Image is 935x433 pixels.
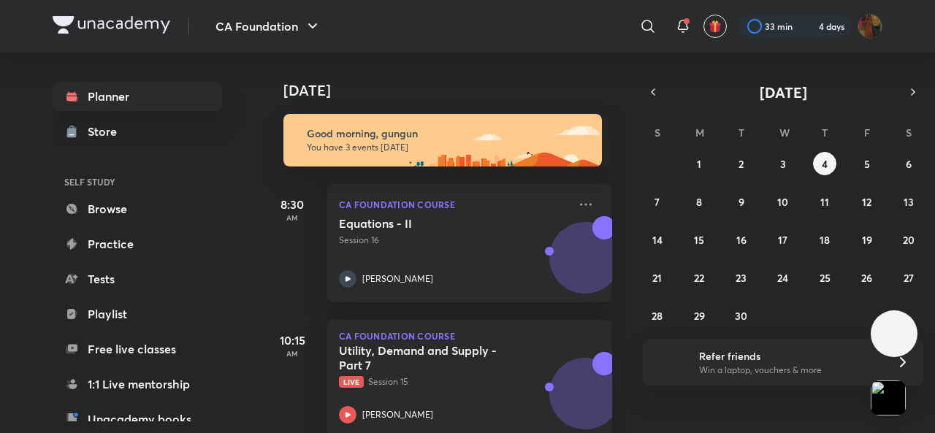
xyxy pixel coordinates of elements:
button: September 27, 2025 [897,266,920,289]
p: CA Foundation Course [339,196,568,213]
button: September 20, 2025 [897,228,920,251]
abbr: September 16, 2025 [736,233,747,247]
h6: SELF STUDY [53,169,222,194]
abbr: September 7, 2025 [654,195,660,209]
button: September 6, 2025 [897,152,920,175]
a: 1:1 Live mentorship [53,369,222,399]
button: September 1, 2025 [687,152,711,175]
img: morning [283,114,602,166]
abbr: September 10, 2025 [777,195,788,209]
button: September 25, 2025 [813,266,836,289]
button: avatar [703,15,727,38]
button: September 26, 2025 [855,266,879,289]
abbr: September 22, 2025 [694,271,704,285]
h5: 10:15 [263,332,321,349]
p: You have 3 events [DATE] [307,142,589,153]
abbr: September 14, 2025 [652,233,663,247]
abbr: September 4, 2025 [822,157,828,171]
abbr: September 25, 2025 [820,271,831,285]
h6: Good morning, gungun [307,127,589,140]
button: September 30, 2025 [730,304,753,327]
a: Planner [53,82,222,111]
h5: 8:30 [263,196,321,213]
button: September 12, 2025 [855,190,879,213]
button: September 13, 2025 [897,190,920,213]
button: September 29, 2025 [687,304,711,327]
abbr: September 11, 2025 [820,195,829,209]
button: September 5, 2025 [855,152,879,175]
abbr: September 28, 2025 [652,309,663,323]
abbr: September 30, 2025 [735,309,747,323]
button: September 19, 2025 [855,228,879,251]
h6: Refer friends [699,348,879,364]
abbr: September 3, 2025 [780,157,786,171]
button: September 16, 2025 [730,228,753,251]
button: September 4, 2025 [813,152,836,175]
abbr: September 6, 2025 [906,157,912,171]
p: AM [263,349,321,358]
p: Win a laptop, vouchers & more [699,364,879,377]
abbr: Wednesday [779,126,790,139]
button: September 28, 2025 [646,304,669,327]
button: [DATE] [663,82,903,102]
h5: Utility, Demand and Supply - Part 7 [339,343,521,372]
a: Tests [53,264,222,294]
h5: Equations - II [339,216,521,231]
button: September 2, 2025 [730,152,753,175]
button: September 7, 2025 [646,190,669,213]
button: September 14, 2025 [646,228,669,251]
abbr: Monday [695,126,704,139]
a: Playlist [53,299,222,329]
abbr: September 19, 2025 [862,233,872,247]
h4: [DATE] [283,82,627,99]
abbr: Thursday [822,126,828,139]
p: Session 16 [339,234,568,247]
p: CA Foundation Course [339,332,600,340]
abbr: Friday [864,126,870,139]
img: ttu [885,325,903,342]
a: Free live classes [53,334,222,364]
abbr: September 27, 2025 [904,271,914,285]
img: Avatar [550,230,620,300]
button: September 24, 2025 [771,266,795,289]
abbr: September 29, 2025 [694,309,705,323]
a: Practice [53,229,222,258]
a: Company Logo [53,16,170,37]
button: September 22, 2025 [687,266,711,289]
img: Company Logo [53,16,170,34]
button: September 17, 2025 [771,228,795,251]
abbr: September 18, 2025 [820,233,830,247]
abbr: September 12, 2025 [862,195,871,209]
button: September 21, 2025 [646,266,669,289]
abbr: September 5, 2025 [864,157,870,171]
button: CA Foundation [207,12,330,41]
abbr: September 1, 2025 [697,157,701,171]
button: September 11, 2025 [813,190,836,213]
abbr: Saturday [906,126,912,139]
img: streak [801,19,816,34]
abbr: September 24, 2025 [777,271,788,285]
abbr: September 15, 2025 [694,233,704,247]
span: Live [339,376,364,388]
button: September 3, 2025 [771,152,795,175]
a: Browse [53,194,222,223]
img: avatar [709,20,722,33]
abbr: September 20, 2025 [903,233,915,247]
abbr: September 9, 2025 [739,195,744,209]
button: September 9, 2025 [730,190,753,213]
abbr: September 23, 2025 [736,271,747,285]
button: September 15, 2025 [687,228,711,251]
abbr: Sunday [654,126,660,139]
button: September 18, 2025 [813,228,836,251]
abbr: Tuesday [739,126,744,139]
a: Store [53,117,222,146]
p: [PERSON_NAME] [362,272,433,286]
img: gungun Raj [858,14,882,39]
span: [DATE] [760,83,807,102]
p: AM [263,213,321,222]
abbr: September 26, 2025 [861,271,872,285]
button: September 10, 2025 [771,190,795,213]
abbr: September 2, 2025 [739,157,744,171]
img: referral [654,348,684,377]
abbr: September 13, 2025 [904,195,914,209]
